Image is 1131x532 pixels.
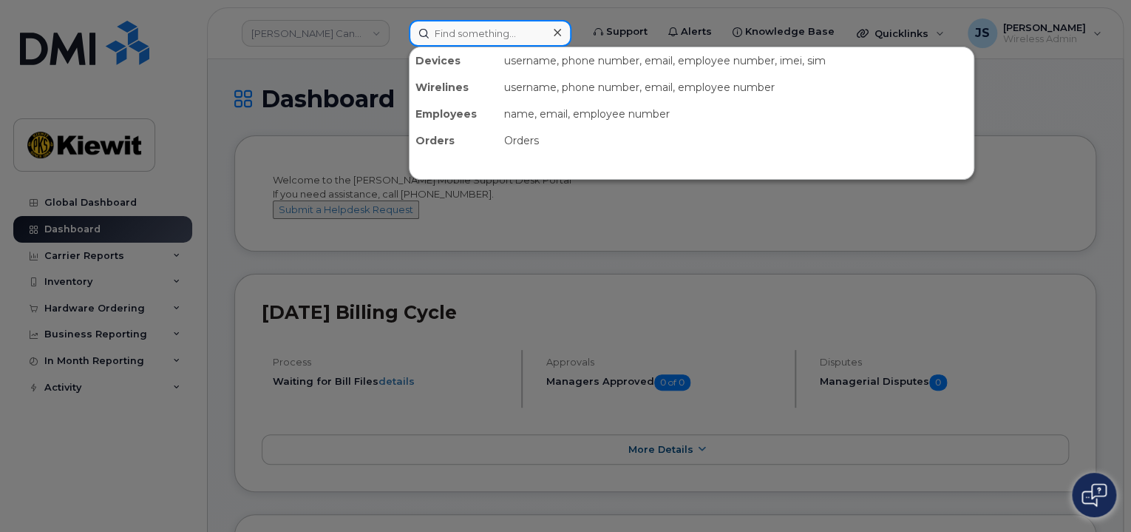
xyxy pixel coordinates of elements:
div: name, email, employee number [498,101,974,127]
img: Open chat [1081,483,1107,507]
div: Orders [410,127,498,154]
div: Devices [410,47,498,74]
div: username, phone number, email, employee number, imei, sim [498,47,974,74]
div: Orders [498,127,974,154]
div: Wirelines [410,74,498,101]
div: username, phone number, email, employee number [498,74,974,101]
div: Employees [410,101,498,127]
